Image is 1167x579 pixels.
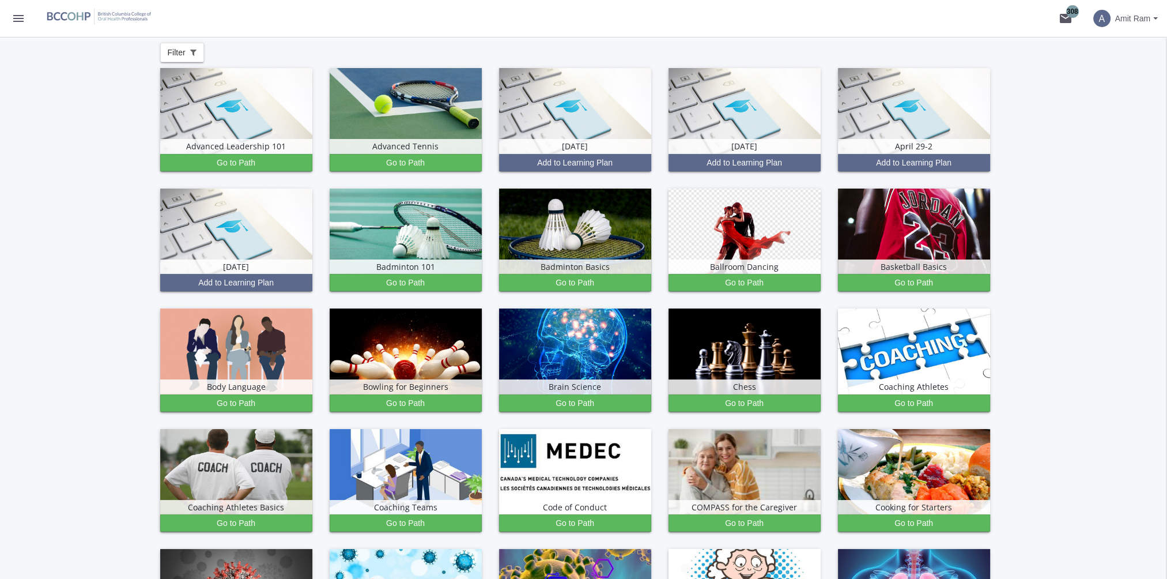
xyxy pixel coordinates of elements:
h4: Bowling for Beginners [333,382,479,391]
h4: Coaching Athletes [841,382,987,391]
span: Go to Path [669,275,820,291]
button: Go to Path [330,154,482,171]
img: productPicture.png [838,189,990,275]
h4: Brain Science [502,382,648,391]
img: productPicture.png [499,429,651,515]
span: Go to Path [669,395,820,411]
img: productPicture.png [499,309,651,394]
h4: Coaching Teams [333,503,479,512]
button: Go to Path [160,154,312,171]
span: Add to Learning Plan [707,155,782,171]
img: pathTile.jpg [160,68,312,154]
button: Go to Path [669,514,821,532]
button: Filter [160,43,204,62]
button: Go to Path [330,394,482,412]
span: Add to Learning Plan [876,155,951,171]
img: productPicture.png [160,309,312,394]
h4: Chess [671,382,818,391]
img: productPicture.png [838,309,990,394]
h4: Code of Conduct [502,503,648,512]
button: Go to Path [669,274,821,291]
h4: [DATE] [671,142,818,151]
button: Go to Path [669,394,821,412]
span: Go to Path [839,275,990,291]
span: Amit Ram [1115,8,1150,29]
h4: Body Language [163,382,309,391]
span: Go to Path [330,155,481,171]
button: Add to Learning Plan [838,154,990,171]
mat-icon: mail [1059,12,1072,25]
h4: Advanced Leadership 101 [163,142,309,151]
button: Go to Path [499,274,651,291]
span: A [1093,10,1111,27]
mat-icon: menu [12,12,25,25]
img: productPicture.png [669,309,821,394]
button: Go to Path [838,514,990,532]
h4: Ballroom Dancing [671,262,818,271]
button: Go to Path [499,514,651,532]
h4: Badminton Basics [502,262,648,271]
img: pathTile.jpg [160,189,312,275]
span: Go to Path [839,515,990,531]
img: productPicture.png [330,68,482,154]
button: Add to Learning Plan [669,154,821,171]
button: Go to Path [330,514,482,532]
span: Go to Path [330,515,481,531]
span: Go to Path [500,515,651,531]
img: productPicture.png [499,189,651,275]
button: Add to Learning Plan [499,154,651,171]
img: productPicture.png [160,429,312,515]
h4: April 29-2 [841,142,987,151]
h4: Basketball Basics [841,262,987,271]
img: productPicture.png [330,429,482,515]
span: Go to Path [839,395,990,411]
span: Filter [168,47,197,58]
button: Go to Path [160,394,312,412]
span: Go to Path [669,515,820,531]
button: Go to Path [499,394,651,412]
span: Go to Path [330,275,481,291]
img: productPicture.png [838,429,990,515]
button: Go to Path [330,274,482,291]
button: Go to Path [838,394,990,412]
h4: COMPASS for the Caregiver [671,503,818,512]
h4: Badminton 101 [333,262,479,271]
img: pathTile.jpg [669,68,821,154]
span: Go to Path [500,395,651,411]
img: productPicture.png [669,429,821,515]
button: Go to Path [160,514,312,532]
img: pathTile.jpg [499,68,651,154]
h4: Cooking for Starters [841,503,987,512]
img: logo.png [37,5,164,32]
h4: [DATE] [502,142,648,151]
span: Go to Path [161,515,312,531]
img: productPicture.png [330,309,482,394]
h4: Advanced Tennis [333,142,479,151]
img: pathTile.jpg [838,68,990,154]
img: productPicture.png [330,189,482,275]
img: productPicture.png [669,189,821,275]
span: Add to Learning Plan [198,275,274,291]
span: Go to Path [161,155,312,171]
h4: [DATE] [163,262,309,271]
button: Go to Path [838,274,990,291]
span: Go to Path [500,275,651,291]
span: Add to Learning Plan [537,155,613,171]
button: Add to Learning Plan [160,274,312,291]
h4: Coaching Athletes Basics [163,503,309,512]
span: Go to Path [330,395,481,411]
span: Go to Path [161,395,312,411]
